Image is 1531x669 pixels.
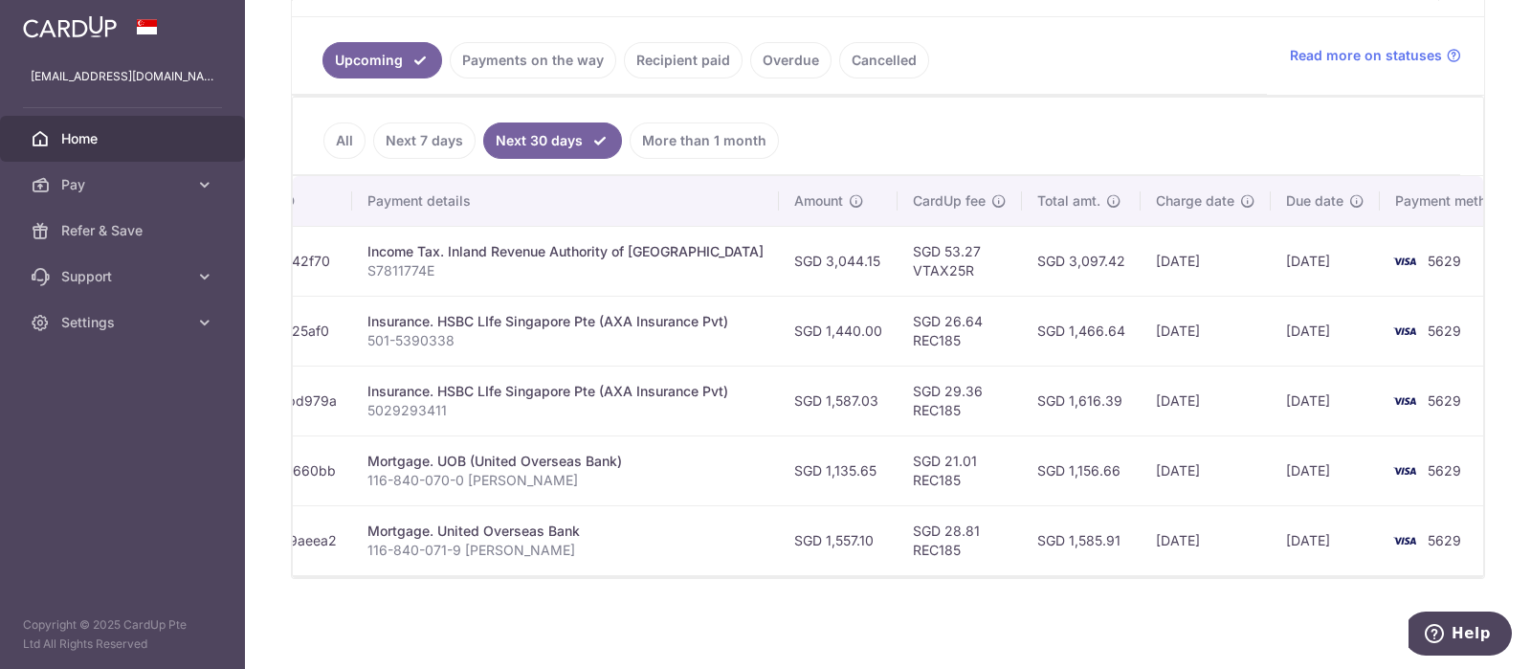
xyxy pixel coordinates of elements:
a: Next 7 days [373,123,476,159]
p: S7811774E [367,261,764,280]
span: Due date [1286,191,1343,211]
span: Settings [61,313,188,332]
span: 5629 [1428,462,1461,479]
div: Mortgage. United Overseas Bank [367,522,764,541]
td: [DATE] [1141,505,1271,575]
span: 5629 [1428,253,1461,269]
td: [DATE] [1141,296,1271,366]
a: All [323,123,366,159]
td: [DATE] [1271,435,1380,505]
div: Income Tax. Inland Revenue Authority of [GEOGRAPHIC_DATA] [367,242,764,261]
span: Pay [61,175,188,194]
td: SGD 1,135.65 [779,435,898,505]
span: 5629 [1428,323,1461,339]
p: 5029293411 [367,401,764,420]
th: Payment method [1380,176,1525,226]
td: SGD 28.81 REC185 [898,505,1022,575]
td: SGD 1,466.64 [1022,296,1141,366]
div: Mortgage. UOB (United Overseas Bank) [367,452,764,471]
td: [DATE] [1271,505,1380,575]
a: Read more on statuses [1290,46,1461,65]
td: SGD 1,616.39 [1022,366,1141,435]
img: Bank Card [1386,459,1424,482]
td: SGD 1,587.03 [779,366,898,435]
span: Charge date [1156,191,1234,211]
p: [EMAIL_ADDRESS][DOMAIN_NAME] [31,67,214,86]
td: SGD 1,440.00 [779,296,898,366]
img: Bank Card [1386,390,1424,413]
td: SGD 1,156.66 [1022,435,1141,505]
div: Insurance. HSBC LIfe Singapore Pte (AXA Insurance Pvt) [367,312,764,331]
td: SGD 53.27 VTAX25R [898,226,1022,296]
td: SGD 21.01 REC185 [898,435,1022,505]
span: CardUp fee [913,191,986,211]
a: Overdue [750,42,832,78]
td: SGD 1,557.10 [779,505,898,575]
a: Upcoming [322,42,442,78]
span: 5629 [1428,532,1461,548]
img: Bank Card [1386,320,1424,343]
a: Next 30 days [483,123,622,159]
div: Insurance. HSBC LIfe Singapore Pte (AXA Insurance Pvt) [367,382,764,401]
th: Payment details [352,176,779,226]
td: SGD 1,585.91 [1022,505,1141,575]
img: Bank Card [1386,250,1424,273]
p: 116-840-071-9 [PERSON_NAME] [367,541,764,560]
a: Payments on the way [450,42,616,78]
a: Recipient paid [624,42,743,78]
span: Support [61,267,188,286]
span: Read more on statuses [1290,46,1442,65]
span: Amount [794,191,843,211]
span: Refer & Save [61,221,188,240]
span: 5629 [1428,392,1461,409]
td: [DATE] [1271,226,1380,296]
td: [DATE] [1141,366,1271,435]
td: SGD 26.64 REC185 [898,296,1022,366]
td: [DATE] [1141,226,1271,296]
td: [DATE] [1271,366,1380,435]
p: 116-840-070-0 [PERSON_NAME] [367,471,764,490]
td: SGD 29.36 REC185 [898,366,1022,435]
span: Home [61,129,188,148]
img: CardUp [23,15,117,38]
td: SGD 3,044.15 [779,226,898,296]
img: Bank Card [1386,529,1424,552]
iframe: Opens a widget where you can find more information [1409,612,1512,659]
span: Total amt. [1037,191,1100,211]
td: [DATE] [1271,296,1380,366]
a: More than 1 month [630,123,779,159]
a: Cancelled [839,42,929,78]
td: SGD 3,097.42 [1022,226,1141,296]
p: 501-5390338 [367,331,764,350]
td: [DATE] [1141,435,1271,505]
